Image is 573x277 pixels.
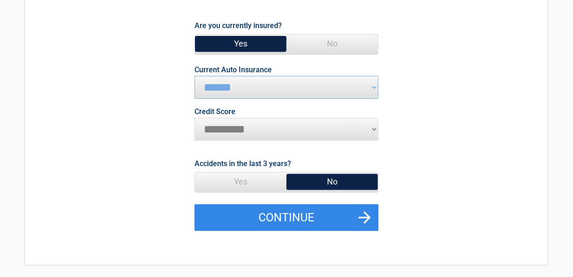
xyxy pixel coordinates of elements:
span: No [286,35,378,53]
span: No [286,173,378,191]
label: Accidents in the last 3 years? [195,157,291,170]
label: Are you currently insured? [195,19,282,32]
label: Credit Score [195,108,235,115]
span: Yes [195,173,286,191]
label: Current Auto Insurance [195,66,272,74]
span: Yes [195,35,286,53]
button: Continue [195,204,378,231]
